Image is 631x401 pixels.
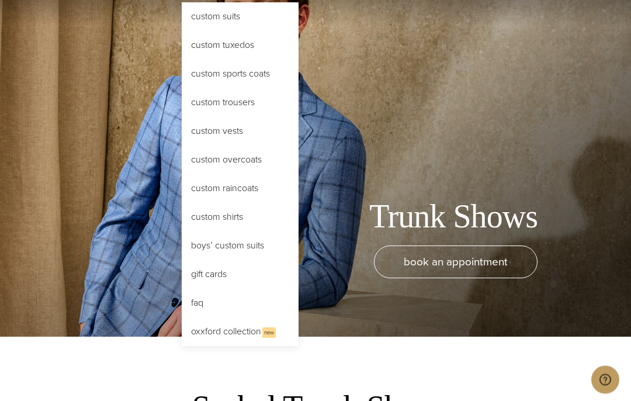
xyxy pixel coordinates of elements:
iframe: Opens a widget where you can chat to one of our agents [591,366,619,395]
a: Custom Tuxedos [182,32,299,60]
a: Custom Vests [182,117,299,146]
a: Custom Trousers [182,89,299,117]
a: Custom Suits [182,3,299,31]
a: FAQ [182,289,299,317]
span: New [262,328,276,338]
a: Oxxford CollectionNew [182,318,299,347]
a: book an appointment [374,246,538,279]
a: Gift Cards [182,261,299,289]
a: Custom Overcoats [182,146,299,174]
a: Custom Raincoats [182,175,299,203]
h1: Trunk Shows [369,198,538,237]
a: Custom Shirts [182,203,299,231]
a: Boys’ Custom Suits [182,232,299,260]
span: book an appointment [404,254,508,271]
a: Custom Sports Coats [182,60,299,88]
